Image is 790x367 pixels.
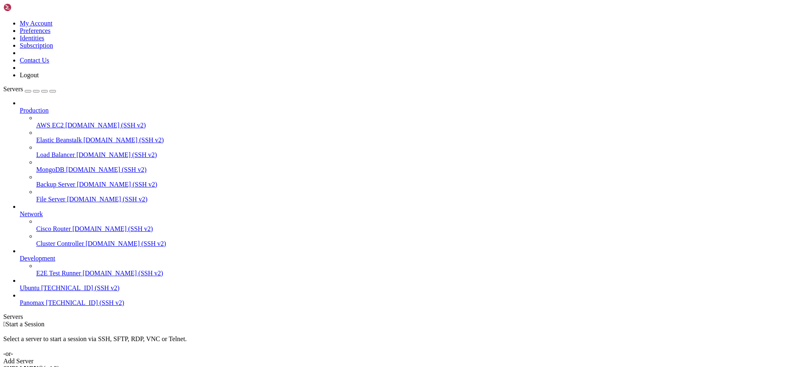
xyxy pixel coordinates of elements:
[3,321,6,328] span: 
[36,181,787,188] a: Backup Server [DOMAIN_NAME] (SSH v2)
[20,20,53,27] a: My Account
[36,218,787,233] li: Cisco Router [DOMAIN_NAME] (SSH v2)
[36,122,64,129] span: AWS EC2
[36,240,787,247] a: Cluster Controller [DOMAIN_NAME] (SSH v2)
[36,225,71,232] span: Cisco Router
[36,240,84,247] span: Cluster Controller
[77,151,157,158] span: [DOMAIN_NAME] (SSH v2)
[46,299,124,306] span: [TECHNICAL_ID] (SSH v2)
[20,299,787,307] a: Panomax [TECHNICAL_ID] (SSH v2)
[36,151,787,159] a: Load Balancer [DOMAIN_NAME] (SSH v2)
[36,151,75,158] span: Load Balancer
[20,277,787,292] li: Ubuntu [TECHNICAL_ID] (SSH v2)
[20,210,43,217] span: Network
[20,107,787,114] a: Production
[20,35,44,42] a: Identities
[20,72,39,78] a: Logout
[36,136,787,144] a: Elastic Beanstalk [DOMAIN_NAME] (SSH v2)
[36,188,787,203] li: File Server [DOMAIN_NAME] (SSH v2)
[36,114,787,129] li: AWS EC2 [DOMAIN_NAME] (SSH v2)
[41,284,119,291] span: [TECHNICAL_ID] (SSH v2)
[20,210,787,218] a: Network
[20,284,39,291] span: Ubuntu
[36,173,787,188] li: Backup Server [DOMAIN_NAME] (SSH v2)
[20,284,787,292] a: Ubuntu [TECHNICAL_ID] (SSH v2)
[20,107,49,114] span: Production
[36,159,787,173] li: MongoDB [DOMAIN_NAME] (SSH v2)
[36,181,75,188] span: Backup Server
[36,233,787,247] li: Cluster Controller [DOMAIN_NAME] (SSH v2)
[36,136,82,143] span: Elastic Beanstalk
[36,196,787,203] a: File Server [DOMAIN_NAME] (SSH v2)
[20,247,787,277] li: Development
[36,196,65,203] span: File Server
[20,99,787,203] li: Production
[20,292,787,307] li: Panomax [TECHNICAL_ID] (SSH v2)
[36,270,81,277] span: E2E Test Runner
[66,166,146,173] span: [DOMAIN_NAME] (SSH v2)
[77,181,158,188] span: [DOMAIN_NAME] (SSH v2)
[20,255,55,262] span: Development
[20,27,51,34] a: Preferences
[36,122,787,129] a: AWS EC2 [DOMAIN_NAME] (SSH v2)
[67,196,148,203] span: [DOMAIN_NAME] (SSH v2)
[36,262,787,277] li: E2E Test Runner [DOMAIN_NAME] (SSH v2)
[36,144,787,159] li: Load Balancer [DOMAIN_NAME] (SSH v2)
[20,57,49,64] a: Contact Us
[36,166,64,173] span: MongoDB
[3,85,56,92] a: Servers
[36,166,787,173] a: MongoDB [DOMAIN_NAME] (SSH v2)
[3,328,787,358] div: Select a server to start a session via SSH, SFTP, RDP, VNC or Telnet. -or-
[72,225,153,232] span: [DOMAIN_NAME] (SSH v2)
[3,358,787,365] div: Add Server
[84,136,164,143] span: [DOMAIN_NAME] (SSH v2)
[20,42,53,49] a: Subscription
[3,3,51,12] img: Shellngn
[3,85,23,92] span: Servers
[65,122,146,129] span: [DOMAIN_NAME] (SSH v2)
[36,225,787,233] a: Cisco Router [DOMAIN_NAME] (SSH v2)
[20,299,44,306] span: Panomax
[6,321,44,328] span: Start a Session
[36,270,787,277] a: E2E Test Runner [DOMAIN_NAME] (SSH v2)
[20,203,787,247] li: Network
[36,129,787,144] li: Elastic Beanstalk [DOMAIN_NAME] (SSH v2)
[83,270,163,277] span: [DOMAIN_NAME] (SSH v2)
[3,313,787,321] div: Servers
[20,255,787,262] a: Development
[86,240,166,247] span: [DOMAIN_NAME] (SSH v2)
